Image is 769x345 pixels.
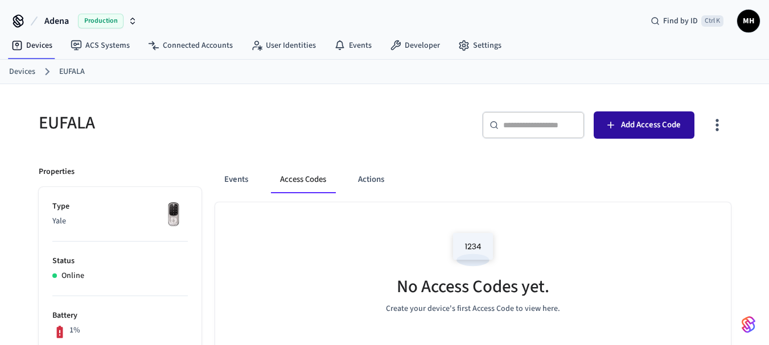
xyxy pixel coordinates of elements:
a: ACS Systems [61,35,139,56]
div: Find by IDCtrl K [641,11,733,31]
img: Yale Assure Touchscreen Wifi Smart Lock, Satin Nickel, Front [159,201,188,229]
h5: EUFALA [39,111,378,135]
p: Online [61,270,84,282]
a: EUFALA [59,66,85,78]
a: Settings [449,35,511,56]
div: ant example [215,166,731,193]
p: Battery [52,310,188,322]
span: Ctrl K [701,15,723,27]
a: User Identities [242,35,325,56]
span: Production [78,14,124,28]
a: Events [325,35,381,56]
span: Find by ID [663,15,698,27]
button: Add Access Code [594,111,694,139]
button: Events [215,166,257,193]
span: Add Access Code [621,118,681,132]
img: SeamLogoGradient.69752ec5.svg [742,315,755,334]
a: Devices [2,35,61,56]
p: Status [52,255,188,267]
a: Devices [9,66,35,78]
button: Actions [349,166,393,193]
p: Properties [39,166,75,178]
span: Adena [44,14,69,28]
p: Yale [52,215,188,227]
span: MH [738,11,759,31]
a: Connected Accounts [139,35,242,56]
a: Developer [381,35,449,56]
p: Create your device's first Access Code to view here. [386,303,560,315]
p: 1% [69,325,80,336]
p: Type [52,201,188,213]
button: MH [737,10,760,32]
h5: No Access Codes yet. [397,275,549,298]
button: Access Codes [271,166,335,193]
img: Access Codes Empty State [447,225,499,273]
